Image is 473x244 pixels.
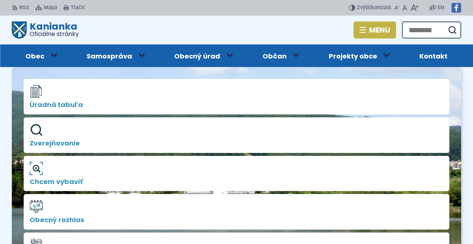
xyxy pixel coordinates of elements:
a: Zverejňovanie [24,117,449,153]
a: Obecný rozhlas [24,194,449,230]
a: Samospráva [73,44,146,67]
span: Chcem vybaviť [30,178,443,185]
a: Občan [249,44,300,67]
span: Tlačiť [71,5,85,11]
a: Chcem vybaviť [24,156,449,191]
h1: Kanianka [27,22,79,37]
span: Zverejňovanie [30,140,443,147]
a: Obec [12,44,58,67]
button: Otvoriť podmenu pre [222,47,239,62]
span: Samospráva [87,44,132,67]
span: Mapa [44,3,57,12]
span: kontrast [357,5,391,11]
a: Kontakt [406,44,461,67]
img: Prejsť na domovskú stránku [12,21,27,39]
button: Menu [354,21,396,39]
button: Otvoriť podmenu pre [45,47,62,62]
a: Logo Kanianka, prejsť na domovskú stránku. [12,21,79,39]
a: Projekty obce [315,44,391,67]
img: Prejsť na Facebook stránku [452,3,461,13]
span: Menu [369,27,390,33]
span: Občan [263,44,287,67]
span: Úradná tabuľa [30,101,443,108]
a: Úradná tabuľa [24,79,449,114]
span: Projekty obce [329,44,377,67]
span: Obec [26,44,44,67]
a: EN [436,3,446,12]
span: EN [437,3,444,12]
button: Otvoriť podmenu pre [288,47,305,62]
span: RSS [19,3,29,12]
button: Otvoriť podmenu pre [133,47,150,62]
span: Oficiálne stránky [30,31,79,37]
span: Obecný úrad [174,44,220,67]
span: Obecný rozhlas [30,216,443,224]
span: Zvýšiť [357,4,371,11]
span: Kontakt [419,44,447,67]
button: Otvoriť podmenu pre [378,47,395,62]
a: Obecný úrad [161,44,234,67]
